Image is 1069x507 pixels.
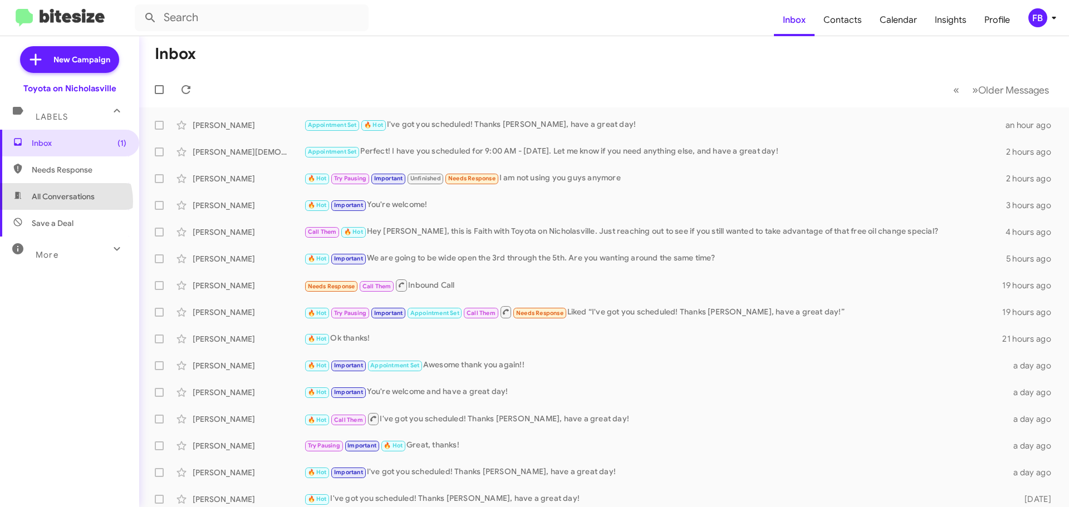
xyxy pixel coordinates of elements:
span: 🔥 Hot [308,175,327,182]
button: Previous [947,78,966,101]
span: Inbox [32,137,126,149]
span: Save a Deal [32,218,73,229]
span: Try Pausing [334,175,366,182]
span: Appointment Set [370,362,419,369]
div: You're welcome! [304,199,1006,211]
span: Needs Response [448,175,496,182]
span: Important [347,442,376,449]
span: Important [334,362,363,369]
a: Contacts [815,4,871,36]
span: Important [334,388,363,396]
a: Inbox [774,4,815,36]
div: [PERSON_NAME][DEMOGRAPHIC_DATA] [193,146,304,157]
div: 3 hours ago [1006,200,1060,211]
div: [PERSON_NAME] [193,467,304,478]
div: a day ago [1007,467,1060,478]
span: Appointment Set [308,148,357,155]
div: [PERSON_NAME] [193,173,304,184]
div: 4 hours ago [1006,227,1060,238]
a: Profile [975,4,1019,36]
span: Try Pausing [308,442,340,449]
span: Important [374,309,403,317]
div: Liked “I've got you scheduled! Thanks [PERSON_NAME], have a great day!” [304,305,1002,319]
span: Important [334,469,363,476]
div: I've got you scheduled! Thanks [PERSON_NAME], have a great day! [304,466,1007,479]
span: 🔥 Hot [308,362,327,369]
h1: Inbox [155,45,196,63]
div: We are going to be wide open the 3rd through the 5th. Are you wanting around the same time? [304,252,1006,265]
div: 19 hours ago [1002,307,1060,318]
nav: Page navigation example [947,78,1056,101]
div: an hour ago [1006,120,1060,131]
span: Appointment Set [410,309,459,317]
div: a day ago [1007,387,1060,398]
div: a day ago [1007,414,1060,425]
span: 🔥 Hot [308,416,327,424]
span: Needs Response [308,283,355,290]
span: Call Them [308,228,337,235]
div: Awesome thank you again!! [304,359,1007,372]
div: a day ago [1007,360,1060,371]
span: Try Pausing [334,309,366,317]
div: I've got you scheduled! Thanks [PERSON_NAME], have a great day! [304,412,1007,426]
div: [PERSON_NAME] [193,200,304,211]
div: Perfect! I have you scheduled for 9:00 AM - [DATE]. Let me know if you need anything else, and ha... [304,145,1006,158]
span: Appointment Set [308,121,357,129]
div: [PERSON_NAME] [193,120,304,131]
div: Toyota on Nicholasville [23,83,116,94]
span: (1) [117,137,126,149]
div: 21 hours ago [1002,333,1060,344]
span: « [953,83,959,97]
span: 🔥 Hot [308,201,327,209]
span: Unfinished [410,175,441,182]
span: » [972,83,978,97]
div: 19 hours ago [1002,280,1060,291]
div: [PERSON_NAME] [193,227,304,238]
span: New Campaign [53,54,110,65]
span: 🔥 Hot [344,228,363,235]
input: Search [135,4,369,31]
span: 🔥 Hot [308,255,327,262]
div: You're welcome and have a great day! [304,386,1007,398]
span: 🔥 Hot [308,335,327,342]
div: 5 hours ago [1006,253,1060,264]
div: Inbound Call [304,278,1002,292]
div: 2 hours ago [1006,173,1060,184]
div: [PERSON_NAME] [193,387,304,398]
a: Calendar [871,4,926,36]
span: All Conversations [32,191,95,202]
div: [PERSON_NAME] [193,414,304,425]
div: [PERSON_NAME] [193,494,304,505]
span: Older Messages [978,84,1049,96]
div: FB [1028,8,1047,27]
div: 2 hours ago [1006,146,1060,157]
a: New Campaign [20,46,119,73]
span: Needs Response [516,309,563,317]
span: 🔥 Hot [384,442,403,449]
span: 🔥 Hot [308,309,327,317]
div: I've got you scheduled! Thanks [PERSON_NAME], have a great day! [304,493,1007,505]
button: Next [965,78,1056,101]
span: 🔥 Hot [308,388,327,396]
span: Important [374,175,403,182]
span: Call Them [362,283,391,290]
div: I am not using you guys anymore [304,172,1006,185]
span: More [36,250,58,260]
div: [DATE] [1007,494,1060,505]
span: Labels [36,112,68,122]
span: Important [334,201,363,209]
span: Important [334,255,363,262]
span: 🔥 Hot [308,469,327,476]
button: FB [1019,8,1057,27]
div: I've got you scheduled! Thanks [PERSON_NAME], have a great day! [304,119,1006,131]
span: Needs Response [32,164,126,175]
div: Ok thanks! [304,332,1002,345]
span: 🔥 Hot [308,495,327,503]
span: Call Them [334,416,363,424]
div: [PERSON_NAME] [193,360,304,371]
a: Insights [926,4,975,36]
